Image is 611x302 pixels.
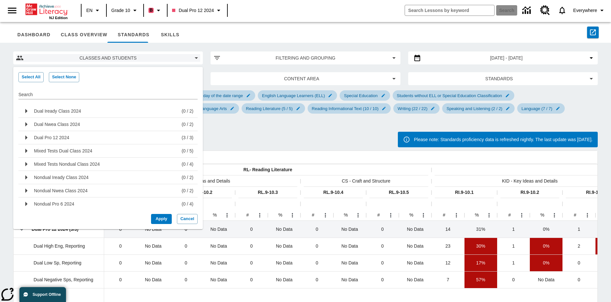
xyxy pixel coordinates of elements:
[18,118,198,131] li: Sub Menu buttonDual Nwea Class 2024, Select all in the section(0 / 2)
[407,243,423,250] span: No Data
[255,210,265,220] button: Open Menu
[185,260,187,266] span: 0
[33,292,61,297] span: Support Offline
[104,271,137,288] div: 0, Reporting Dual Negative Sps completed 0 questions for standard RL.9-10.1.
[34,146,92,156] button: Mixed Tests Dual Class 2024, Select all in the section
[341,243,358,250] span: No Data
[18,105,198,118] li: Sub Menu buttonDual Iready Class 2024, Select all in the section(0 / 2)
[587,54,595,62] svg: Collapse Date Range Filter
[14,271,104,288] div: Dual Negative Sps, Reporting
[520,190,539,195] span: RI.9-10.2
[111,7,130,14] span: Grade 10
[409,212,413,218] div: %, Average percent correct for questions students have completed for standard RL.9-10.5.
[86,7,93,14] span: EN
[538,276,554,283] span: No Data
[323,190,343,195] span: RL.9-10.4
[137,271,169,288] div: No Data%, Reporting Dual Negative Sps has no data for standard RL.9-10.1.
[366,271,399,288] div: 0, Reporting Dual Negative Sps completed 0 questions for standard RL.9-10.5.
[512,260,515,266] span: 1
[442,106,506,111] span: Speaking and Listening (2 / 2)
[250,226,253,233] span: 0
[445,226,451,233] span: 14
[119,226,122,233] span: 0
[543,243,550,250] span: 0 %
[517,210,527,220] button: Open Menu
[222,210,232,220] button: Open Menu
[578,260,580,266] span: 0
[312,212,314,218] div: #, Average number of questions students have completed for standard RL.9-10.4.
[333,238,366,254] div: No Data%, Reporting Dual High Eng has no data for standard RL.9-10.4.
[146,5,165,16] button: Boost Class color is dark pink. Change class color
[497,238,530,254] div: 1, Reporting Dual High Eng completed 1 questions for standard RI.9-10.2.
[258,190,278,195] span: RL.9-10.3
[393,93,506,98] span: Students without ELL or Special Education Classification
[18,144,198,158] li: Sub Menu buttonMixed Tests Dual Class 2024, Select all in the section(0 / 5)
[381,276,384,283] span: 0
[573,7,597,14] span: Everywhere
[145,226,161,233] span: No Data
[381,226,384,233] span: 0
[34,148,92,154] p: Mixed Tests Dual Class 2024
[431,238,464,254] div: 23, Reporting Dual High Eng completed 23 questions for standard RI.9-10.1.
[399,254,431,271] div: No Data%, Reporting Dual Low Sp has no data for standard RL.9-10.5.
[530,271,562,288] div: No Data%, Reporting Dual Negative Sps has no data for standard RI.9-10.2.
[508,212,511,218] span: #
[536,2,554,19] a: Resource Center, Will open in new tab
[476,260,485,266] span: 17 %
[517,103,564,114] div: Edit Language 7 standards selected / 7 standards in group filter selected submenu item
[288,210,297,220] button: Open Menu
[562,254,595,271] div: 0, Reporting Dual Low Sp completed 0 questions for standard RI.9-10.3.
[49,72,79,82] button: Select None
[512,226,515,233] span: 1
[151,214,172,224] button: Apply
[578,243,580,250] span: 2
[181,187,193,194] p: (0 / 2)
[34,159,100,169] button: Mixed Tests Nondual Class 2024, Select all in the section
[181,121,193,128] p: (0 / 2)
[181,174,193,181] p: (0 / 2)
[508,212,511,218] div: #, Average number of questions students have completed for standard RI.9-10.2.
[333,221,366,238] div: No Data%, Dual Pro 12 2024 (3/3) has no data for standard RL.9-10.4.
[276,260,292,266] span: No Data
[18,184,198,197] li: Sub Menu buttonNondual Nwea Class 2024, Select all in the section(0 / 2)
[366,238,399,254] div: 0, Reporting Dual High Eng completed 0 questions for standard RL.9-10.5.
[249,167,292,172] span: - Reading Literature
[431,221,464,238] div: 14, The average number of questions completed by Dual Pro 12 2024 (3/3) for standard RI.9-10.1 is...
[169,221,202,238] div: 0, The average number of questions completed by Dual Pro 12 2024 (3/3) for standard RL.9-10.2 is 0.
[119,243,122,250] span: 0
[242,103,305,114] div: Edit Reading Literature 5 standards selected / 5 standards in group filter selected submenu item
[202,221,235,238] div: No Data%, Dual Pro 12 2024 (3/3) has no data for standard RL.9-10.2.
[210,226,227,233] span: No Data
[407,226,423,233] span: No Data
[242,106,297,111] span: Reading Literature (5 / 5)
[235,238,268,254] div: 0, Reporting Dual High Eng completed 0 questions for standard RL.9-10.3.
[562,238,595,254] div: 2, Reporting Dual High Eng completed 2 questions for standard RI.9-10.3.
[341,226,358,233] span: No Data
[341,276,358,283] span: No Data
[333,271,366,288] div: No Data%, Reporting Dual Negative Sps has no data for standard RL.9-10.4.
[137,221,169,238] div: No Data%, Dual Pro 12 2024 (3/3) has no data for standard RL.9-10.1.
[104,238,137,254] div: 0, Reporting Dual High Eng completed 0 questions for standard RL.9-10.1.
[34,243,85,249] span: Dual High Eng, Reporting
[452,210,461,220] button: Open Menu
[554,2,571,19] a: Notifications
[399,271,431,288] div: No Data%, Reporting Dual Negative Sps has no data for standard RL.9-10.5.
[119,260,122,266] span: 0
[393,103,440,114] div: Edit Writing 22 standards selected / 22 standards in group filter selected submenu item
[268,254,300,271] div: No Data%, Reporting Dual Low Sp has no data for standard RL.9-10.3.
[21,172,31,183] svg: Sub Menu button
[18,131,198,144] li: Sub Menu buttonDual Pro 12 2024, Select all in the section(3 / 3)
[56,27,113,43] button: Class Overview
[21,146,31,156] svg: Sub Menu button
[16,54,200,62] button: Select classes and students menu item
[49,16,68,20] span: NJ Edition
[445,243,451,250] span: 23
[145,243,161,250] span: No Data
[476,243,485,250] span: 30 %
[196,106,231,111] span: Language Arts
[13,67,203,229] div: drop down list
[213,212,217,218] div: %, Average percent correct for questions students have completed for standard RL.9-10.2.
[21,132,31,143] svg: Sub Menu button
[17,225,27,234] button: Click here to collapse the class row
[578,276,580,283] span: 0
